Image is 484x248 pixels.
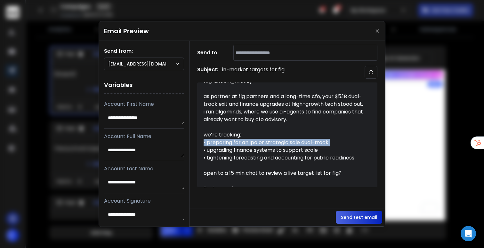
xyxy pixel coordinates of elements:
div: Open Intercom Messenger [461,226,476,241]
div: Best regards, Jorja S Algominds AI [204,185,364,208]
h1: Variables [104,77,184,94]
div: hi [PERSON_NAME], as partner at flg partners and a long-time cfo, your $5.1B dual-track exit and ... [204,77,364,177]
p: Account Full Name [104,133,184,140]
p: in-market targets for flg [222,66,285,79]
p: Account First Name [104,100,184,108]
p: [EMAIL_ADDRESS][DOMAIN_NAME] [108,61,175,67]
h1: Send to: [197,49,223,57]
h1: Subject: [197,66,218,79]
p: Account Last Name [104,165,184,173]
h1: Send from: [104,47,184,55]
button: Send test email [336,211,382,224]
h1: Email Preview [104,27,149,35]
p: Account Signature [104,197,184,205]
